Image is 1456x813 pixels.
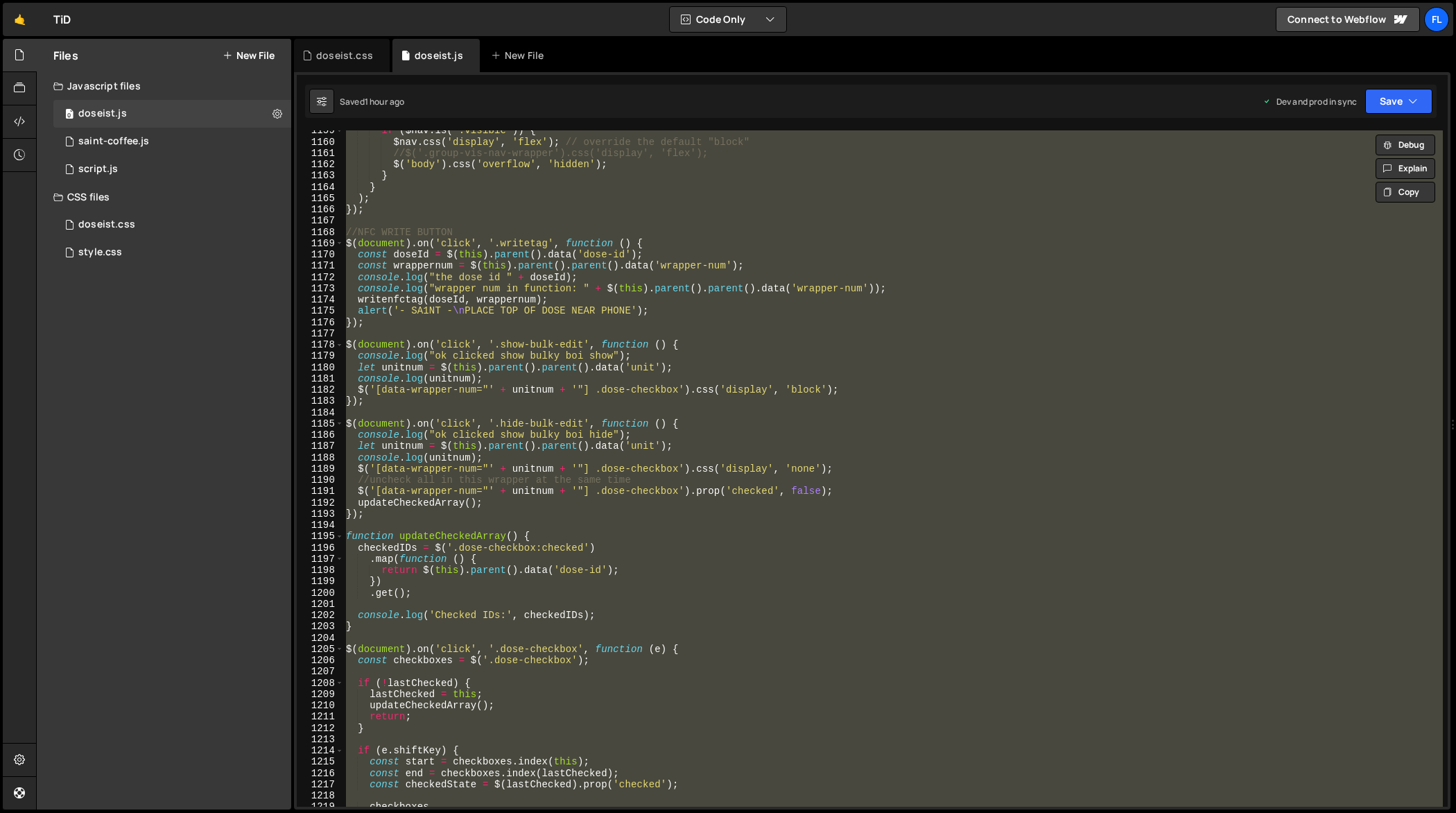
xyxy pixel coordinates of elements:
[297,599,344,610] div: 1201
[297,520,344,531] div: 1194
[53,239,291,266] div: 4604/25434.css
[297,407,344,418] div: 1184
[491,49,549,62] div: New File
[297,621,344,632] div: 1203
[53,100,291,128] div: 4604/37981.js
[297,531,344,542] div: 1195
[53,155,291,183] div: 4604/24567.js
[297,734,344,745] div: 1213
[297,801,344,812] div: 1219
[297,125,344,136] div: 1159
[1376,158,1435,179] button: Explain
[297,508,344,520] div: 1193
[297,339,344,350] div: 1178
[297,272,344,283] div: 1172
[297,689,344,700] div: 1209
[1424,7,1449,32] a: Fl
[37,183,291,211] div: CSS files
[297,283,344,294] div: 1173
[297,542,344,554] div: 1196
[78,135,149,148] div: saint-coffee.js
[297,700,344,711] div: 1210
[297,418,344,429] div: 1185
[297,429,344,440] div: 1186
[297,350,344,361] div: 1179
[297,588,344,599] div: 1200
[297,497,344,508] div: 1192
[1365,89,1432,114] button: Save
[297,384,344,395] div: 1182
[297,193,344,204] div: 1165
[1376,182,1435,203] button: Copy
[297,373,344,384] div: 1181
[297,790,344,801] div: 1218
[297,204,344,215] div: 1166
[297,182,344,193] div: 1164
[297,159,344,170] div: 1162
[78,246,122,259] div: style.css
[297,711,344,722] div: 1211
[297,779,344,790] div: 1217
[53,11,71,28] div: TiD
[297,452,344,463] div: 1188
[53,128,291,155] div: 4604/27020.js
[78,163,118,176] div: script.js
[297,768,344,779] div: 1216
[297,463,344,474] div: 1189
[297,249,344,260] div: 1170
[1263,96,1357,108] div: Dev and prod in sync
[297,633,344,644] div: 1204
[297,486,344,497] div: 1191
[297,756,344,767] div: 1215
[297,238,344,249] div: 1169
[340,96,404,108] div: Saved
[53,48,78,63] h2: Files
[297,565,344,576] div: 1198
[297,305,344,316] div: 1175
[1376,135,1435,155] button: Debug
[53,211,291,239] div: 4604/42100.css
[297,395,344,407] div: 1183
[297,440,344,452] div: 1187
[297,294,344,305] div: 1174
[297,655,344,666] div: 1206
[297,328,344,339] div: 1177
[297,170,344,181] div: 1163
[297,227,344,238] div: 1168
[297,554,344,565] div: 1197
[3,3,37,36] a: 🤙
[297,678,344,689] div: 1208
[316,49,373,62] div: doseist.css
[415,49,463,62] div: doseist.js
[223,50,275,61] button: New File
[297,723,344,734] div: 1212
[1276,7,1420,32] a: Connect to Webflow
[297,474,344,486] div: 1190
[297,317,344,328] div: 1176
[297,610,344,621] div: 1202
[297,362,344,373] div: 1180
[297,215,344,226] div: 1167
[297,148,344,159] div: 1161
[37,72,291,100] div: Javascript files
[78,219,135,231] div: doseist.css
[297,260,344,271] div: 1171
[297,137,344,148] div: 1160
[297,644,344,655] div: 1205
[297,576,344,587] div: 1199
[670,7,786,32] button: Code Only
[365,96,405,108] div: 1 hour ago
[297,666,344,677] div: 1207
[65,110,73,121] span: 0
[78,108,127,120] div: doseist.js
[297,745,344,756] div: 1214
